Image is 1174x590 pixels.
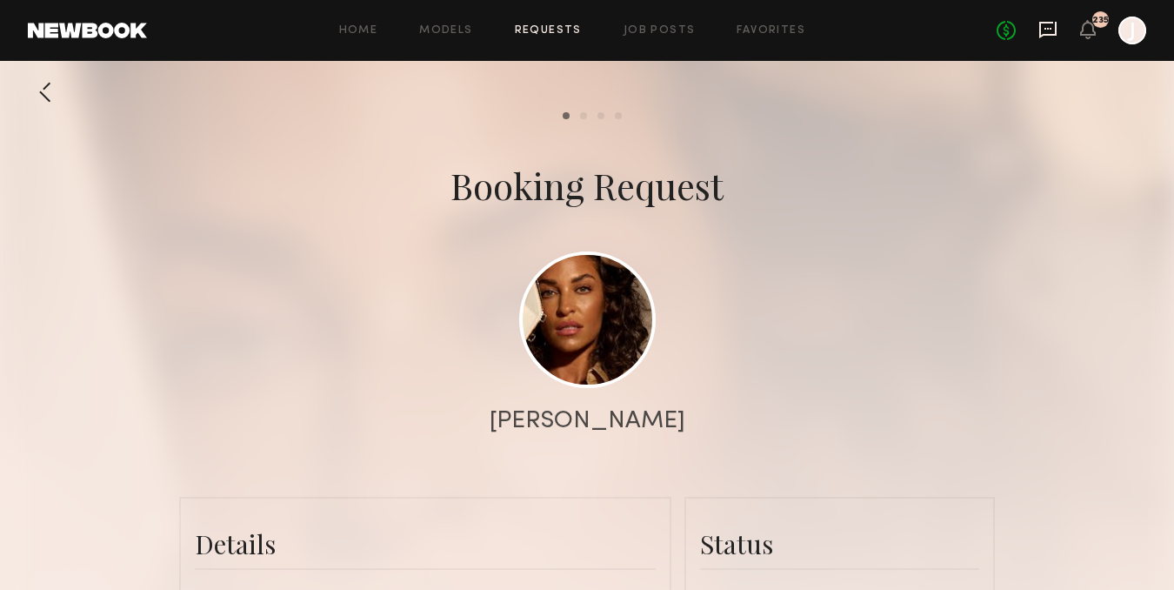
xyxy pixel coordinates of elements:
[490,409,685,433] div: [PERSON_NAME]
[1092,16,1109,25] div: 235
[450,161,724,210] div: Booking Request
[700,526,979,561] div: Status
[195,526,656,561] div: Details
[339,25,378,37] a: Home
[737,25,805,37] a: Favorites
[1118,17,1146,44] a: J
[515,25,582,37] a: Requests
[419,25,472,37] a: Models
[624,25,696,37] a: Job Posts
